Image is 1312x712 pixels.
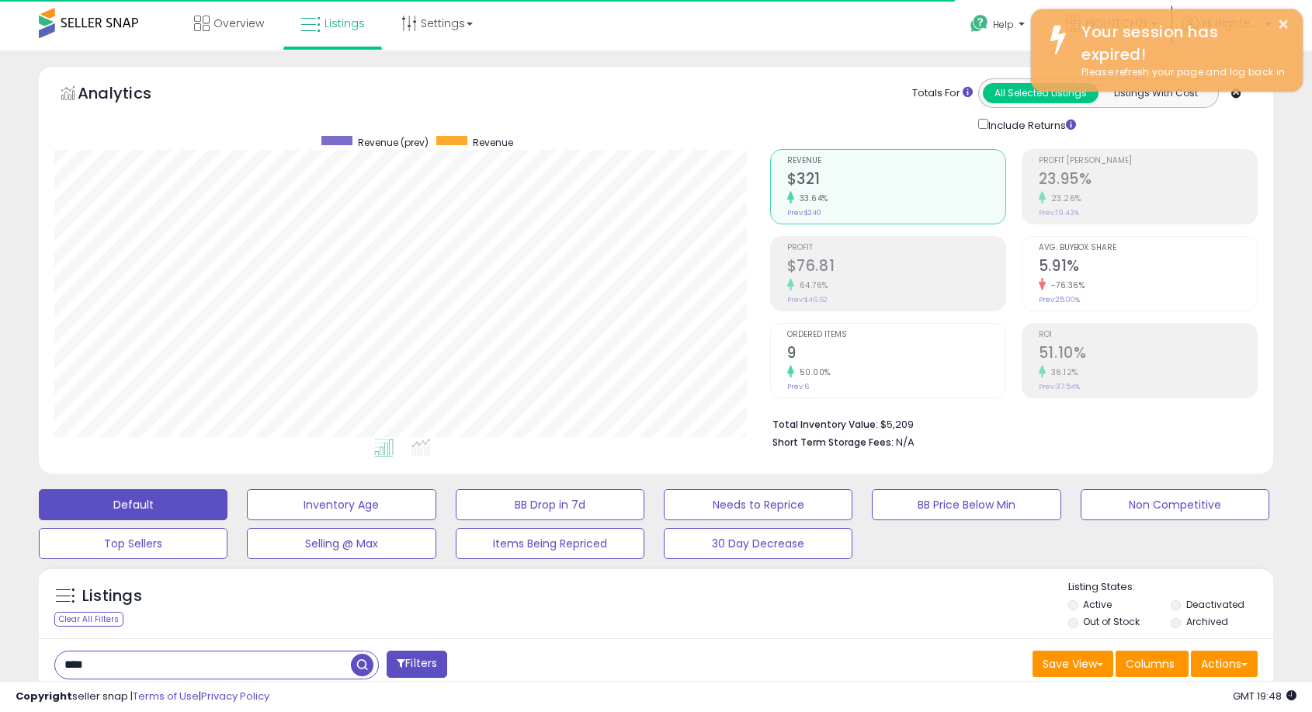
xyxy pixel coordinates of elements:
h2: 51.10% [1039,344,1257,365]
span: Columns [1126,656,1175,672]
small: Prev: $46.62 [787,295,828,304]
a: Help [958,2,1040,50]
small: 50.00% [794,366,831,378]
button: All Selected Listings [983,83,1099,103]
div: Clear All Filters [54,612,123,627]
div: Please refresh your page and log back in [1070,65,1291,80]
span: Revenue [473,136,513,149]
div: Include Returns [967,116,1095,134]
small: Prev: 19.43% [1039,208,1079,217]
small: 33.64% [794,193,828,204]
button: Items Being Repriced [456,528,644,559]
h2: 5.91% [1039,257,1257,278]
strong: Copyright [16,689,72,703]
div: Your session has expired! [1070,21,1291,65]
button: BB Drop in 7d [456,489,644,520]
button: Default [39,489,227,520]
span: Revenue [787,157,1005,165]
span: Ordered Items [787,331,1005,339]
small: 23.26% [1046,193,1081,204]
span: Help [993,18,1014,31]
label: Active [1083,598,1112,611]
span: ROI [1039,331,1257,339]
button: Selling @ Max [247,528,436,559]
a: Terms of Use [133,689,199,703]
button: BB Price Below Min [872,489,1060,520]
span: Avg. Buybox Share [1039,244,1257,252]
small: 64.76% [794,280,828,291]
label: Deactivated [1186,598,1244,611]
h2: $321 [787,170,1005,191]
button: 30 Day Decrease [664,528,852,559]
span: 2025-08-16 19:48 GMT [1233,689,1296,703]
button: Inventory Age [247,489,436,520]
h5: Analytics [78,82,182,108]
small: -76.36% [1046,280,1085,291]
span: Profit [787,244,1005,252]
button: Actions [1191,651,1258,677]
span: Overview [213,16,264,31]
div: Totals For [912,86,973,101]
button: Listings With Cost [1098,83,1213,103]
button: Filters [387,651,447,678]
button: Needs to Reprice [664,489,852,520]
small: 36.12% [1046,366,1078,378]
small: Prev: $240 [787,208,821,217]
small: Prev: 25.00% [1039,295,1080,304]
small: Prev: 6 [787,382,809,391]
button: Non Competitive [1081,489,1269,520]
button: × [1277,15,1289,34]
button: Columns [1116,651,1189,677]
b: Total Inventory Value: [772,418,878,431]
span: N/A [896,435,915,450]
b: Short Term Storage Fees: [772,436,894,449]
h2: 23.95% [1039,170,1257,191]
div: seller snap | | [16,689,269,704]
label: Archived [1186,615,1228,628]
h2: $76.81 [787,257,1005,278]
button: Top Sellers [39,528,227,559]
span: Listings [325,16,365,31]
label: Out of Stock [1083,615,1140,628]
span: Profit [PERSON_NAME] [1039,157,1257,165]
p: Listing States: [1068,580,1273,595]
h5: Listings [82,585,142,607]
li: $5,209 [772,414,1246,432]
button: Save View [1033,651,1113,677]
span: Revenue (prev) [358,136,429,149]
a: Privacy Policy [201,689,269,703]
i: Get Help [970,14,989,33]
h2: 9 [787,344,1005,365]
small: Prev: 37.54% [1039,382,1080,391]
